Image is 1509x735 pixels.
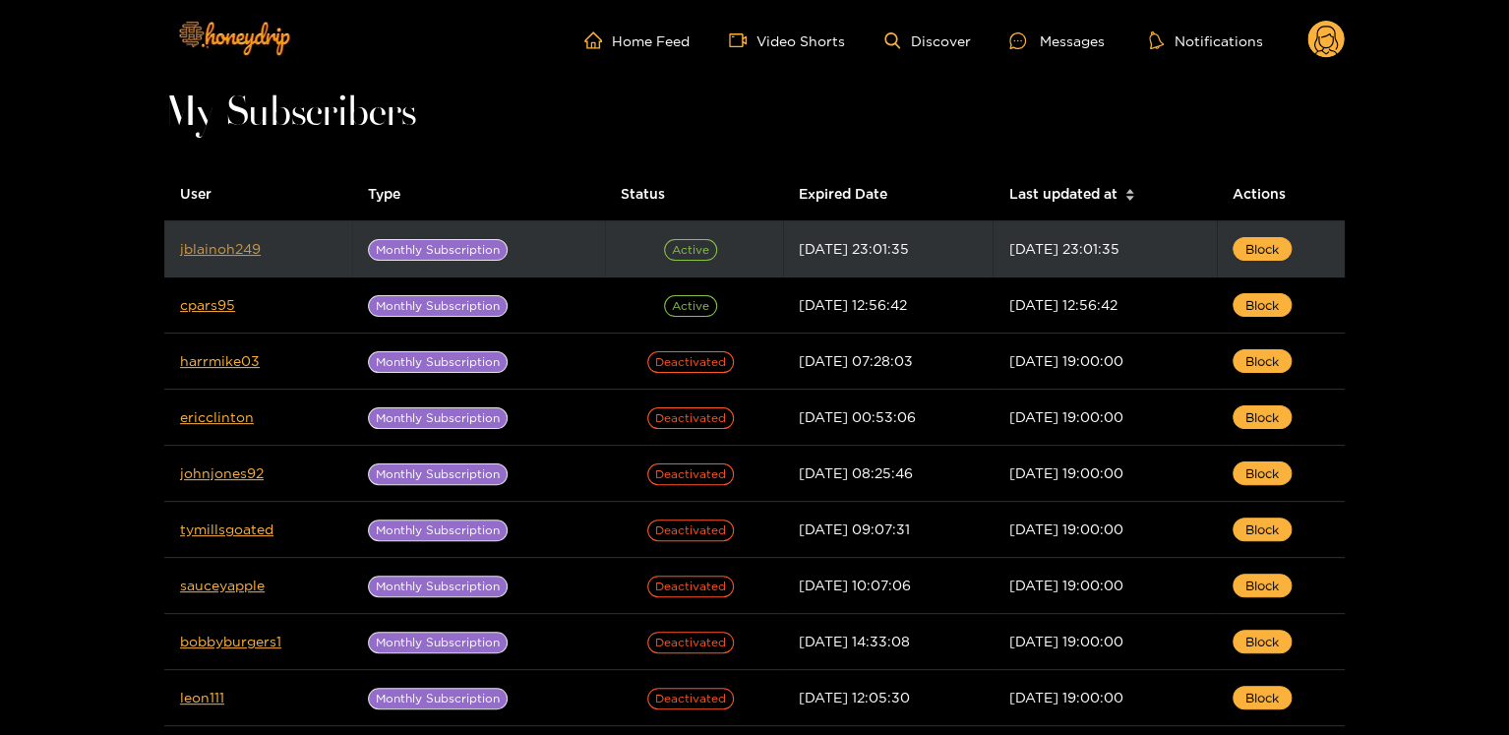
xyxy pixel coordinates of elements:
[647,407,734,429] span: Deactivated
[799,241,909,256] span: [DATE] 23:01:35
[799,690,910,704] span: [DATE] 12:05:30
[799,297,907,312] span: [DATE] 12:56:42
[647,351,734,373] span: Deactivated
[1245,463,1279,483] span: Block
[1245,688,1279,707] span: Block
[368,576,508,597] span: Monthly Subscription
[1245,295,1279,315] span: Block
[368,632,508,653] span: Monthly Subscription
[584,31,690,49] a: Home Feed
[180,578,265,592] a: sauceyapple
[1143,31,1268,50] button: Notifications
[1008,183,1117,205] span: Last updated at
[1008,409,1122,424] span: [DATE] 19:00:00
[180,521,273,536] a: tymillsgoated
[1233,405,1292,429] button: Block
[164,100,1345,128] h1: My Subscribers
[799,409,916,424] span: [DATE] 00:53:06
[729,31,845,49] a: Video Shorts
[1233,630,1292,653] button: Block
[1245,407,1279,427] span: Block
[1008,690,1122,704] span: [DATE] 19:00:00
[1008,465,1122,480] span: [DATE] 19:00:00
[1233,293,1292,317] button: Block
[180,241,261,256] a: jblainoh249
[368,688,508,709] span: Monthly Subscription
[180,297,235,312] a: cpars95
[647,632,734,653] span: Deactivated
[799,634,910,648] span: [DATE] 14:33:08
[368,295,508,317] span: Monthly Subscription
[368,463,508,485] span: Monthly Subscription
[1233,237,1292,261] button: Block
[1217,167,1345,221] th: Actions
[180,465,264,480] a: johnjones92
[1245,632,1279,651] span: Block
[1245,520,1279,539] span: Block
[647,520,734,541] span: Deactivated
[799,465,913,480] span: [DATE] 08:25:46
[1008,634,1122,648] span: [DATE] 19:00:00
[1245,576,1279,595] span: Block
[352,167,605,221] th: Type
[368,407,508,429] span: Monthly Subscription
[664,295,717,317] span: Active
[1245,351,1279,371] span: Block
[1009,30,1104,52] div: Messages
[1008,297,1117,312] span: [DATE] 12:56:42
[605,167,783,221] th: Status
[180,353,260,368] a: harrmike03
[368,239,508,261] span: Monthly Subscription
[1008,578,1122,592] span: [DATE] 19:00:00
[799,521,910,536] span: [DATE] 09:07:31
[1124,186,1135,197] span: caret-up
[1008,521,1122,536] span: [DATE] 19:00:00
[180,409,254,424] a: ericclinton
[1233,574,1292,597] button: Block
[664,239,717,261] span: Active
[1233,349,1292,373] button: Block
[884,32,970,49] a: Discover
[180,634,281,648] a: bobbyburgers1
[1233,461,1292,485] button: Block
[783,167,993,221] th: Expired Date
[647,576,734,597] span: Deactivated
[647,688,734,709] span: Deactivated
[1233,686,1292,709] button: Block
[1008,353,1122,368] span: [DATE] 19:00:00
[729,31,756,49] span: video-camera
[164,167,352,221] th: User
[180,690,224,704] a: leon111
[1124,193,1135,204] span: caret-down
[368,520,508,541] span: Monthly Subscription
[584,31,612,49] span: home
[368,351,508,373] span: Monthly Subscription
[799,578,911,592] span: [DATE] 10:07:06
[1233,518,1292,541] button: Block
[1008,241,1118,256] span: [DATE] 23:01:35
[799,353,913,368] span: [DATE] 07:28:03
[647,463,734,485] span: Deactivated
[1245,239,1279,259] span: Block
